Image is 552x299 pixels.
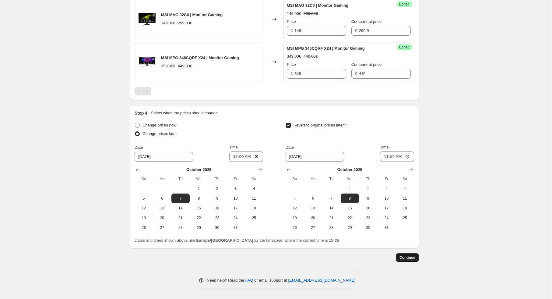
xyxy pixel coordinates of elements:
span: 27 [155,225,169,230]
button: Wednesday October 29 2025 [341,223,359,233]
button: Wednesday October 15 2025 [190,203,208,213]
button: Friday October 3 2025 [377,184,396,194]
button: Continue [396,253,419,262]
th: Friday [377,174,396,184]
span: 19 [137,215,150,220]
span: Price [287,19,296,24]
span: 3 [229,186,242,191]
strike: 449.00€ [304,53,318,59]
span: 30 [210,225,224,230]
button: Monday October 20 2025 [153,213,171,223]
span: Tu [325,176,338,181]
button: Monday October 13 2025 [304,203,322,213]
span: 18 [398,206,412,211]
span: 5 [137,196,150,201]
span: 10 [229,196,242,201]
span: 29 [192,225,206,230]
span: 15 [192,206,206,211]
button: Friday October 24 2025 [377,213,396,223]
button: Tuesday October 21 2025 [171,213,190,223]
input: 9/4/2025 [286,152,344,162]
span: 9 [361,196,375,201]
button: Thursday October 16 2025 [208,203,226,213]
button: Saturday October 11 2025 [245,194,263,203]
button: Sunday October 19 2025 [286,213,304,223]
button: Thursday October 2 2025 [359,184,377,194]
a: [EMAIL_ADDRESS][DOMAIN_NAME] [288,278,355,283]
input: 12:00 [380,151,414,162]
button: Tuesday October 7 2025 [171,194,190,203]
span: 22 [343,215,357,220]
th: Friday [227,174,245,184]
span: 31 [229,225,242,230]
button: Tuesday October 7 2025 [322,194,340,203]
span: Need help? Read the [207,278,245,283]
span: 6 [155,196,169,201]
th: Wednesday [190,174,208,184]
span: 22 [192,215,206,220]
button: Sunday October 12 2025 [135,203,153,213]
span: Change prices later [142,131,177,136]
span: Su [288,176,301,181]
span: 2 [361,186,375,191]
button: Saturday October 18 2025 [245,203,263,213]
span: Edited [399,2,410,7]
span: 8 [192,196,206,201]
span: Tu [174,176,187,181]
button: Sunday October 5 2025 [135,194,153,203]
button: Tuesday October 21 2025 [322,213,340,223]
span: 28 [174,225,187,230]
th: Thursday [359,174,377,184]
button: Thursday October 9 2025 [208,194,226,203]
button: Wednesday October 8 2025 [190,194,208,203]
span: 25 [247,215,261,220]
span: 23 [361,215,375,220]
span: MSI MAG 32C6 | Monitor Gaming [287,3,348,8]
span: 30 [361,225,375,230]
span: Time [229,145,238,149]
button: Sunday October 12 2025 [286,203,304,213]
button: Monday October 6 2025 [153,194,171,203]
b: Europe/[GEOGRAPHIC_DATA] [196,238,253,243]
button: Monday October 13 2025 [153,203,171,213]
button: Tuesday October 14 2025 [322,203,340,213]
span: 7 [174,196,187,201]
button: Monday October 20 2025 [304,213,322,223]
input: 12:00 [229,151,263,162]
button: Friday October 31 2025 [227,223,245,233]
span: 7 [325,196,338,201]
span: 3 [380,186,393,191]
button: Thursday October 2 2025 [208,184,226,194]
th: Monday [304,174,322,184]
th: Thursday [208,174,226,184]
button: Tuesday October 14 2025 [171,203,190,213]
span: 11 [398,196,412,201]
span: 26 [137,225,150,230]
span: Date [135,145,143,150]
span: 10 [380,196,393,201]
button: Friday October 17 2025 [227,203,245,213]
span: Continue [399,255,415,260]
span: 26 [288,225,301,230]
span: 25 [398,215,412,220]
span: 16 [361,206,375,211]
a: FAQ [245,278,253,283]
button: Thursday October 16 2025 [359,203,377,213]
th: Sunday [286,174,304,184]
span: 16 [210,206,224,211]
strike: 299.00€ [178,20,192,26]
button: Friday October 10 2025 [227,194,245,203]
span: 14 [325,206,338,211]
span: Compare at price [351,19,382,24]
button: Saturday October 18 2025 [396,203,414,213]
button: Saturday October 4 2025 [396,184,414,194]
button: Tuesday October 28 2025 [171,223,190,233]
span: 21 [325,215,338,220]
strike: 299.90€ [304,11,318,17]
input: 9/4/2025 [135,152,193,162]
span: € [355,28,357,33]
button: Thursday October 9 2025 [359,194,377,203]
div: 359.00€ [161,63,175,69]
button: Thursday October 23 2025 [359,213,377,223]
button: Saturday October 25 2025 [396,213,414,223]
